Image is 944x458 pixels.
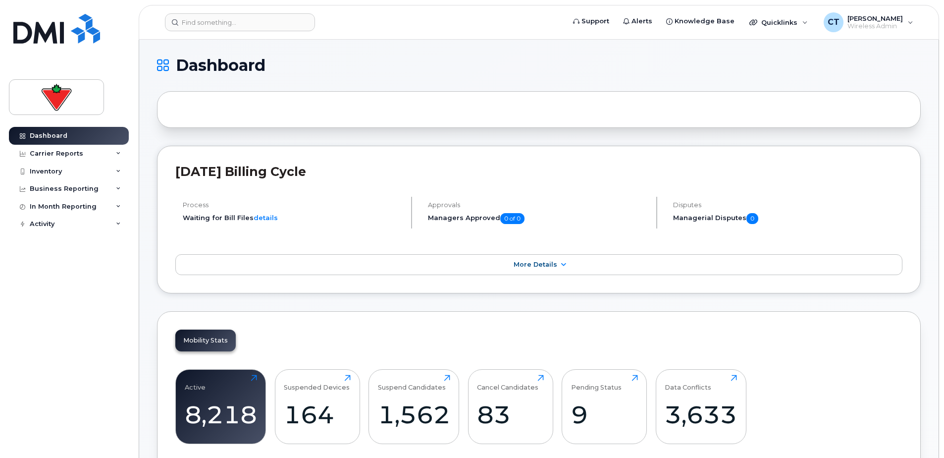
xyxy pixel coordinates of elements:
[746,213,758,224] span: 0
[254,214,278,222] a: details
[665,400,737,429] div: 3,633
[665,375,737,438] a: Data Conflicts3,633
[183,201,403,209] h4: Process
[175,164,902,179] h2: [DATE] Billing Cycle
[571,375,638,438] a: Pending Status9
[665,375,711,391] div: Data Conflicts
[185,375,257,438] a: Active8,218
[514,261,557,268] span: More Details
[673,201,902,209] h4: Disputes
[571,375,622,391] div: Pending Status
[673,213,902,224] h5: Managerial Disputes
[378,400,450,429] div: 1,562
[477,375,544,438] a: Cancel Candidates83
[378,375,450,438] a: Suspend Candidates1,562
[284,375,350,391] div: Suspended Devices
[500,213,524,224] span: 0 of 0
[428,213,648,224] h5: Managers Approved
[477,375,538,391] div: Cancel Candidates
[477,400,544,429] div: 83
[185,375,206,391] div: Active
[284,375,351,438] a: Suspended Devices164
[428,201,648,209] h4: Approvals
[183,213,403,223] li: Waiting for Bill Files
[378,375,446,391] div: Suspend Candidates
[284,400,351,429] div: 164
[176,58,265,73] span: Dashboard
[571,400,638,429] div: 9
[185,400,257,429] div: 8,218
